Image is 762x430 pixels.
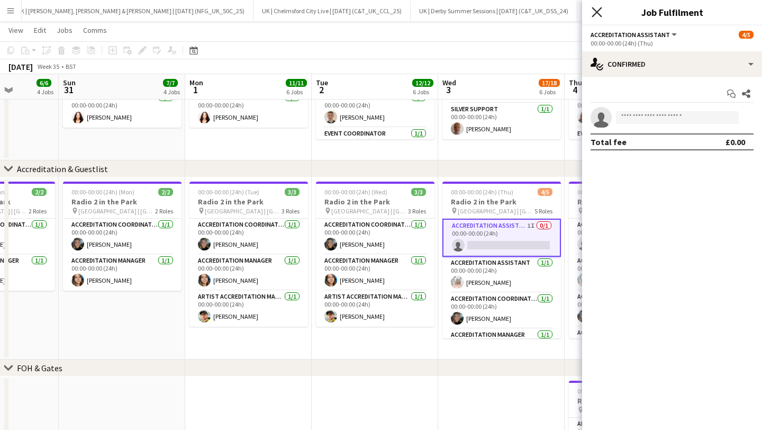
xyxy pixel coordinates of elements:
span: 2 Roles [155,207,173,215]
span: 1 [188,84,203,96]
app-card-role: Accreditation Manager1/100:00-00:00 (24h)[PERSON_NAME] [63,255,182,291]
app-card-role: Accreditation Coordinator1/100:00-00:00 (24h)[PERSON_NAME] [316,219,434,255]
span: 3/3 [285,188,300,196]
app-card-role: Silver Support1/100:00-00:00 (24h)[PERSON_NAME] [442,103,561,139]
h3: Radio 2 in the Park [442,197,561,207]
app-card-role: Accreditation Manager1/1 [442,329,561,365]
span: 2 [314,84,328,96]
span: Wed [442,78,456,87]
span: 00:00-00:00 (24h) (Thu) [451,188,513,196]
span: Accreditation Assistant [591,31,670,39]
span: [GEOGRAPHIC_DATA] | [GEOGRAPHIC_DATA], [GEOGRAPHIC_DATA] [205,207,282,215]
span: 31 [61,84,76,96]
app-card-role: Event Coordinator1/100:00-00:00 (24h) [316,128,434,164]
span: Mon [189,78,203,87]
h3: Radio 2 in the Park [189,197,308,207]
span: Tue [316,78,328,87]
a: Jobs [52,23,77,37]
button: UK | Derby Summer Sessions | [DATE] (C&T_UK_DSS_24) [411,1,577,21]
span: 3 [441,84,456,96]
span: Comms [83,25,107,35]
h3: Radio 2 in the Park [316,197,434,207]
app-card-role: Accreditation Coordinator1/100:00-00:00 (24h)[PERSON_NAME] [63,219,182,255]
button: UK | Chelmsford City Live | [DATE] (C&T_UK_CCL_25) [253,1,411,21]
div: 4 Jobs [37,88,53,96]
button: UK | [PERSON_NAME], [PERSON_NAME] & [PERSON_NAME] | [DATE] (NFG_UK_50C_25) [8,1,253,21]
app-job-card: 00:00-00:00 (24h) (Thu)4/5Radio 2 in the Park [GEOGRAPHIC_DATA] | [GEOGRAPHIC_DATA], [GEOGRAPHIC_... [442,182,561,338]
span: [GEOGRAPHIC_DATA] | [GEOGRAPHIC_DATA], [GEOGRAPHIC_DATA] [78,207,155,215]
div: 4 Jobs [164,88,180,96]
div: 6 Jobs [413,88,433,96]
app-card-role: Accreditation Assistant1/100:00-00:00 (24h)[PERSON_NAME] [569,255,687,291]
span: 2/2 [32,188,47,196]
span: Jobs [57,25,72,35]
span: 00:00-00:00 (24h) (Fri) [577,188,636,196]
span: Sun [63,78,76,87]
span: [GEOGRAPHIC_DATA] | [GEOGRAPHIC_DATA], [GEOGRAPHIC_DATA] [458,207,534,215]
span: [GEOGRAPHIC_DATA] | [GEOGRAPHIC_DATA], [GEOGRAPHIC_DATA] [331,207,408,215]
h3: Radio 2 in the Park [569,197,687,207]
span: 3 Roles [408,207,426,215]
app-card-role: Artist Accreditation Manager1/100:00-00:00 (24h)[PERSON_NAME] [316,291,434,327]
span: 2/2 [158,188,173,196]
app-card-role: Accreditation Manager1/100:00-00:00 (24h)[PERSON_NAME] [316,255,434,291]
a: Comms [79,23,111,37]
h3: Radio 2 in the Park [569,396,687,406]
div: £0.00 [725,137,745,147]
div: Total fee [591,137,627,147]
app-card-role: Accreditation Manager1/100:00-00:00 (24h)[PERSON_NAME] [189,255,308,291]
app-card-role: Event Coordinator1/100:00-00:00 (24h)[PERSON_NAME] [189,92,308,128]
app-job-card: 00:00-00:00 (24h) (Mon)2/2Radio 2 in the Park [GEOGRAPHIC_DATA] | [GEOGRAPHIC_DATA], [GEOGRAPHIC_... [63,182,182,291]
h3: Radio 2 in the Park [63,197,182,207]
app-job-card: 00:00-00:00 (24h) (Fri)5/6Radio 2 in the Park [GEOGRAPHIC_DATA] | [GEOGRAPHIC_DATA], [GEOGRAPHIC_... [569,182,687,338]
app-job-card: 00:00-00:00 (24h) (Tue)3/3Radio 2 in the Park [GEOGRAPHIC_DATA] | [GEOGRAPHIC_DATA], [GEOGRAPHIC_... [189,182,308,327]
span: Week 35 [35,62,61,70]
div: FOH & Gates [17,363,62,373]
app-job-card: 00:00-00:00 (24h) (Wed)3/3Radio 2 in the Park [GEOGRAPHIC_DATA] | [GEOGRAPHIC_DATA], [GEOGRAPHIC_... [316,182,434,327]
div: Accreditation & Guestlist [17,164,108,174]
span: 17/18 [539,79,560,87]
span: 00:00-00:00 (24h) (Wed) [324,188,387,196]
span: 2 Roles [29,207,47,215]
span: 4/5 [739,31,754,39]
app-card-role: Accreditation Coordinator1/100:00-00:00 (24h)[PERSON_NAME] [442,293,561,329]
span: 00:00-00:00 (24h) (Fri) [577,387,636,395]
app-card-role: Event Control Manager1/100:00-00:00 (24h)[PERSON_NAME] [316,92,434,128]
span: 4 [567,84,582,96]
span: 4/5 [538,188,552,196]
a: Edit [30,23,50,37]
app-card-role: Artist Accreditation Manager1/100:00-00:00 (24h)[PERSON_NAME] [189,291,308,327]
app-card-role: Event Control Manager1/100:00-00:00 (24h) [569,128,687,164]
span: Edit [34,25,46,35]
span: Thu [569,78,582,87]
app-card-role: Accreditation Assistant1/100:00-00:00 (24h)[PERSON_NAME] [442,257,561,293]
span: 6/6 [37,79,51,87]
span: 12/12 [412,79,433,87]
span: 3/3 [411,188,426,196]
span: 5 Roles [534,207,552,215]
button: UK | Immersive Titanic | [DATE] (FKP_UK_TNC_25) [577,1,729,21]
button: Accreditation Assistant [591,31,678,39]
div: Confirmed [582,51,762,77]
app-card-role: Accreditation Manager1/100:00-00:00 (24h) [569,327,687,363]
a: View [4,23,28,37]
div: 6 Jobs [286,88,306,96]
div: 6 Jobs [539,88,559,96]
span: 7/7 [163,79,178,87]
h3: Job Fulfilment [582,5,762,19]
div: BST [66,62,76,70]
app-card-role: Accreditation Assistant1I0/100:00-00:00 (24h) [442,219,561,257]
app-card-role: Event Coordinator1/100:00-00:00 (24h)[PERSON_NAME] [63,92,182,128]
app-card-role: Accreditation Coordinator1/100:00-00:00 (24h)[PERSON_NAME] [189,219,308,255]
span: 00:00-00:00 (24h) (Tue) [198,188,259,196]
div: 00:00-00:00 (24h) (Thu) [591,39,754,47]
div: [DATE] [8,61,33,72]
span: View [8,25,23,35]
app-card-role: Accreditation Coordinator1/100:00-00:00 (24h)[PERSON_NAME] [569,291,687,327]
app-card-role: Accreditation Assistant1I0/100:00-00:00 (24h) [569,219,687,255]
